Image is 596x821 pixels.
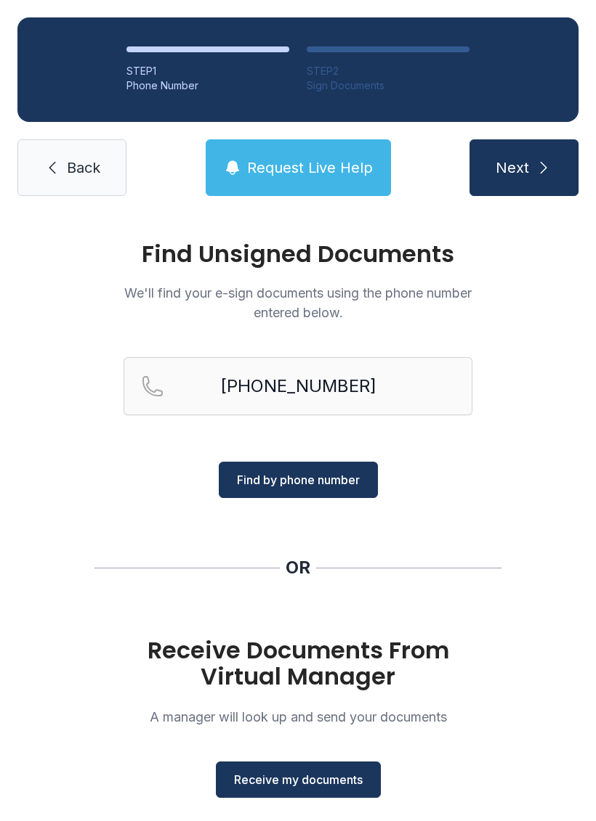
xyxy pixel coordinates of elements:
[67,158,100,178] span: Back
[237,471,360,489] span: Find by phone number
[307,78,470,93] div: Sign Documents
[496,158,529,178] span: Next
[247,158,373,178] span: Request Live Help
[307,64,470,78] div: STEP 2
[124,637,472,690] h1: Receive Documents From Virtual Manager
[126,64,289,78] div: STEP 1
[126,78,289,93] div: Phone Number
[124,283,472,322] p: We'll find your e-sign documents using the phone number entered below.
[124,707,472,727] p: A manager will look up and send your documents
[286,556,310,579] div: OR
[124,357,472,415] input: Reservation phone number
[234,771,363,788] span: Receive my documents
[124,242,472,266] h1: Find Unsigned Documents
